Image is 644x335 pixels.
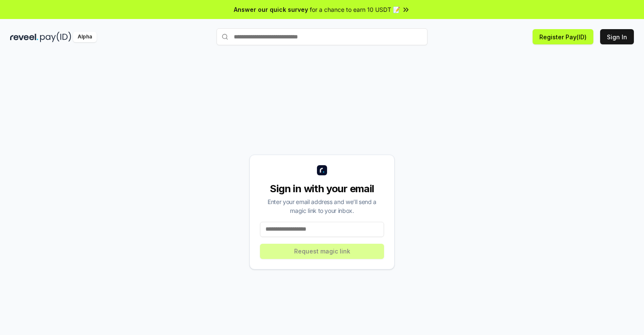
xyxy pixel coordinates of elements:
div: Alpha [73,32,97,42]
img: reveel_dark [10,32,38,42]
span: Answer our quick survey [234,5,308,14]
div: Sign in with your email [260,182,384,196]
button: Sign In [600,29,634,44]
button: Register Pay(ID) [533,29,593,44]
img: logo_small [317,165,327,175]
img: pay_id [40,32,71,42]
span: for a chance to earn 10 USDT 📝 [310,5,400,14]
div: Enter your email address and we’ll send a magic link to your inbox. [260,197,384,215]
